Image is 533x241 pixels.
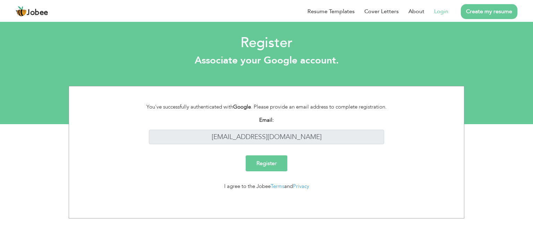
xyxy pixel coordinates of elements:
strong: Email: [259,117,274,123]
a: Resume Templates [307,7,355,16]
input: Register [246,155,287,171]
h3: Associate your Google account. [5,55,528,67]
span: Jobee [27,9,48,17]
a: Create my resume [461,4,517,19]
a: About [408,7,424,16]
strong: Google [233,103,251,110]
h2: Register [5,34,528,52]
a: Login [434,7,448,16]
img: jobee.io [16,6,27,17]
a: Terms [271,183,284,190]
a: Jobee [16,6,48,17]
div: You've successfully authenticated with . Please provide an email address to complete registration. [138,103,395,111]
a: Privacy [293,183,309,190]
input: Enter your email address [149,130,384,145]
div: I agree to the Jobee and [138,182,395,190]
a: Cover Letters [364,7,399,16]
